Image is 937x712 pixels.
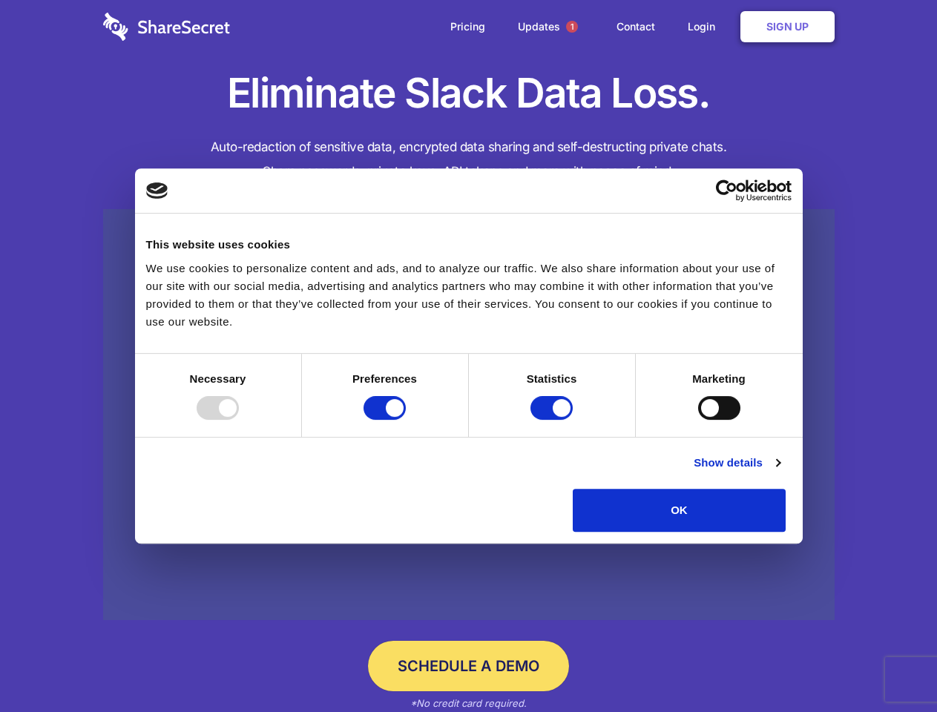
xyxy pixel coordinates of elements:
span: 1 [566,21,578,33]
a: Schedule a Demo [368,641,569,691]
strong: Necessary [190,372,246,385]
h4: Auto-redaction of sensitive data, encrypted data sharing and self-destructing private chats. Shar... [103,135,835,184]
div: We use cookies to personalize content and ads, and to analyze our traffic. We also share informat... [146,260,792,331]
a: Usercentrics Cookiebot - opens in a new window [662,179,792,202]
img: logo [146,182,168,199]
strong: Statistics [527,372,577,385]
h1: Eliminate Slack Data Loss. [103,67,835,120]
a: Show details [694,454,780,472]
em: *No credit card required. [410,697,527,709]
div: This website uses cookies [146,236,792,254]
a: Contact [602,4,670,50]
a: Login [673,4,737,50]
img: logo-wordmark-white-trans-d4663122ce5f474addd5e946df7df03e33cb6a1c49d2221995e7729f52c070b2.svg [103,13,230,41]
a: Pricing [435,4,500,50]
a: Sign Up [740,11,835,42]
a: Wistia video thumbnail [103,209,835,621]
strong: Preferences [352,372,417,385]
button: OK [573,489,786,532]
strong: Marketing [692,372,746,385]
